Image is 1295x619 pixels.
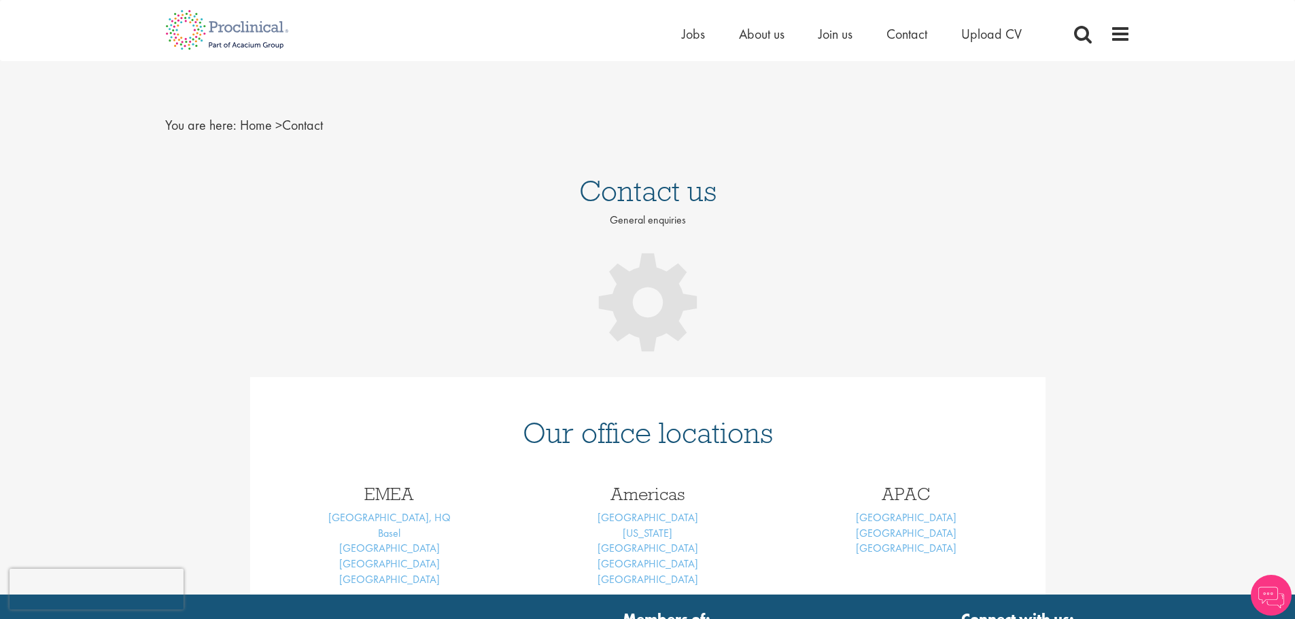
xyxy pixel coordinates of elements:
a: [GEOGRAPHIC_DATA] [598,541,698,555]
span: > [275,116,282,134]
a: [GEOGRAPHIC_DATA], HQ [328,510,451,525]
a: [GEOGRAPHIC_DATA] [856,510,956,525]
a: [GEOGRAPHIC_DATA] [598,556,698,571]
a: Jobs [682,25,705,43]
a: Join us [818,25,852,43]
iframe: reCAPTCHA [10,569,184,609]
a: About us [739,25,784,43]
a: [GEOGRAPHIC_DATA] [339,541,440,555]
a: [US_STATE] [623,526,672,540]
span: You are here: [165,116,237,134]
span: Contact [240,116,323,134]
a: [GEOGRAPHIC_DATA] [339,572,440,586]
h3: APAC [787,485,1025,503]
a: [GEOGRAPHIC_DATA] [856,541,956,555]
a: breadcrumb link to Home [240,116,272,134]
a: Basel [378,526,400,540]
a: Upload CV [961,25,1022,43]
a: [GEOGRAPHIC_DATA] [856,526,956,540]
h1: Our office locations [271,418,1025,448]
a: [GEOGRAPHIC_DATA] [598,510,698,525]
img: Chatbot [1251,575,1292,616]
h3: EMEA [271,485,508,503]
a: [GEOGRAPHIC_DATA] [598,572,698,586]
a: [GEOGRAPHIC_DATA] [339,556,440,571]
h3: Americas [529,485,767,503]
a: Contact [886,25,927,43]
